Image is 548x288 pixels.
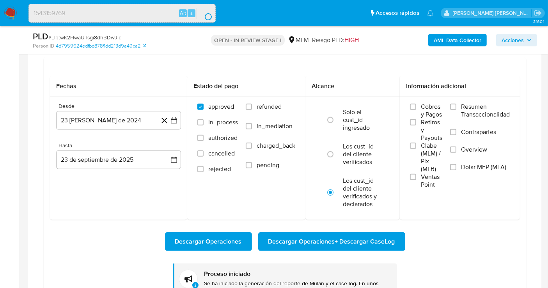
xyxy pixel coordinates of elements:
[211,35,285,46] p: OPEN - IN REVIEW STAGE I
[312,36,359,44] span: Riesgo PLD:
[434,34,481,46] b: AML Data Collector
[29,8,215,18] input: Buscar usuario o caso...
[502,34,524,46] span: Acciones
[190,9,193,17] span: s
[288,36,309,44] div: MLM
[427,10,434,16] a: Notificaciones
[33,30,48,42] b: PLD
[197,8,213,19] button: search-icon
[428,34,487,46] button: AML Data Collector
[496,34,537,46] button: Acciones
[533,18,544,25] span: 3.160.1
[453,9,532,17] p: nancy.sanchezgarcia@mercadolibre.com.mx
[376,9,419,17] span: Accesos rápidos
[48,34,122,41] span: # LIptwK2HwaUTsgi8dhBDwJIq
[534,9,542,17] a: Salir
[56,42,146,49] a: 4d7959624edfbd878f1dd213d9a49ca2
[180,9,186,17] span: Alt
[33,42,54,49] b: Person ID
[344,35,359,44] span: HIGH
